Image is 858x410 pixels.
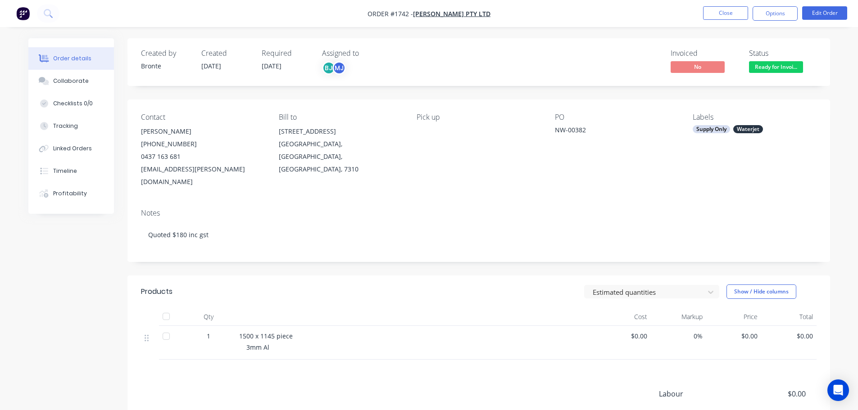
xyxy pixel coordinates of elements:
[749,61,803,75] button: Ready for Invoi...
[28,182,114,205] button: Profitability
[201,49,251,58] div: Created
[28,47,114,70] button: Order details
[262,49,311,58] div: Required
[279,113,402,122] div: Bill to
[739,388,805,399] span: $0.00
[53,54,91,63] div: Order details
[733,125,763,133] div: Waterjet
[827,379,849,401] div: Open Intercom Messenger
[28,92,114,115] button: Checklists 0/0
[53,77,89,85] div: Collaborate
[141,150,264,163] div: 0437 163 681
[671,61,725,72] span: No
[368,9,413,18] span: Order #1742 -
[706,308,762,326] div: Price
[141,113,264,122] div: Contact
[322,49,412,58] div: Assigned to
[651,308,706,326] div: Markup
[201,62,221,70] span: [DATE]
[413,9,490,18] a: [PERSON_NAME] Pty Ltd
[693,113,816,122] div: Labels
[693,125,730,133] div: Supply Only
[53,144,92,153] div: Linked Orders
[322,61,336,75] div: BJ
[141,286,173,297] div: Products
[141,125,264,188] div: [PERSON_NAME][PHONE_NUMBER]0437 163 681[EMAIL_ADDRESS][PERSON_NAME][DOMAIN_NAME]
[182,308,236,326] div: Qty
[141,61,191,71] div: Bronte
[141,209,817,217] div: Notes
[141,138,264,150] div: [PHONE_NUMBER]
[53,167,77,175] div: Timeline
[599,331,648,341] span: $0.00
[710,331,758,341] span: $0.00
[703,6,748,20] button: Close
[596,308,651,326] div: Cost
[28,137,114,160] button: Linked Orders
[279,125,402,176] div: [STREET_ADDRESS][GEOGRAPHIC_DATA], [GEOGRAPHIC_DATA], [GEOGRAPHIC_DATA], 7310
[555,113,678,122] div: PO
[753,6,798,21] button: Options
[207,331,210,341] span: 1
[262,62,281,70] span: [DATE]
[332,61,346,75] div: MJ
[417,113,540,122] div: Pick up
[53,122,78,130] div: Tracking
[279,125,402,138] div: [STREET_ADDRESS]
[726,284,796,299] button: Show / Hide columns
[555,125,667,138] div: NW-00382
[654,331,703,341] span: 0%
[141,163,264,188] div: [EMAIL_ADDRESS][PERSON_NAME][DOMAIN_NAME]
[749,61,803,72] span: Ready for Invoi...
[671,49,738,58] div: Invoiced
[28,160,114,182] button: Timeline
[28,115,114,137] button: Tracking
[141,221,817,248] div: Quoted $180 inc gst
[16,7,30,20] img: Factory
[322,61,346,75] button: BJMJ
[141,125,264,138] div: [PERSON_NAME]
[659,388,739,399] span: Labour
[749,49,817,58] div: Status
[53,189,87,198] div: Profitability
[279,138,402,176] div: [GEOGRAPHIC_DATA], [GEOGRAPHIC_DATA], [GEOGRAPHIC_DATA], 7310
[802,6,847,20] button: Edit Order
[239,332,293,340] span: 1500 x 1145 piece
[765,331,813,341] span: $0.00
[246,343,269,351] span: 3mm Al
[141,49,191,58] div: Created by
[53,99,93,108] div: Checklists 0/0
[761,308,817,326] div: Total
[28,70,114,92] button: Collaborate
